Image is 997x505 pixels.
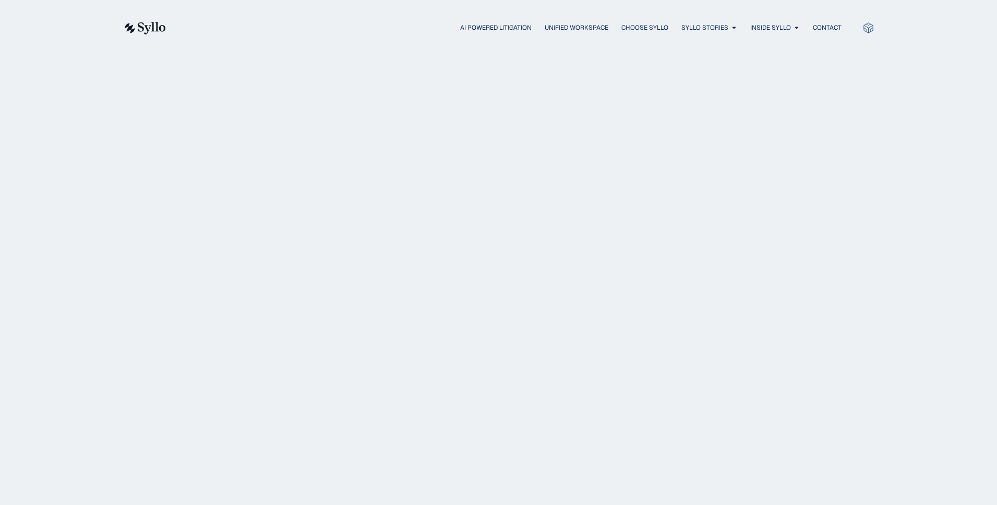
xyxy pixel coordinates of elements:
a: Choose Syllo [621,23,668,32]
a: AI Powered Litigation [460,23,532,32]
div: Menu Toggle [187,23,842,33]
img: syllo [123,22,166,34]
a: Inside Syllo [750,23,791,32]
a: Syllo Stories [681,23,728,32]
nav: Menu [187,23,842,33]
a: Contact [813,23,842,32]
a: Unified Workspace [545,23,608,32]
